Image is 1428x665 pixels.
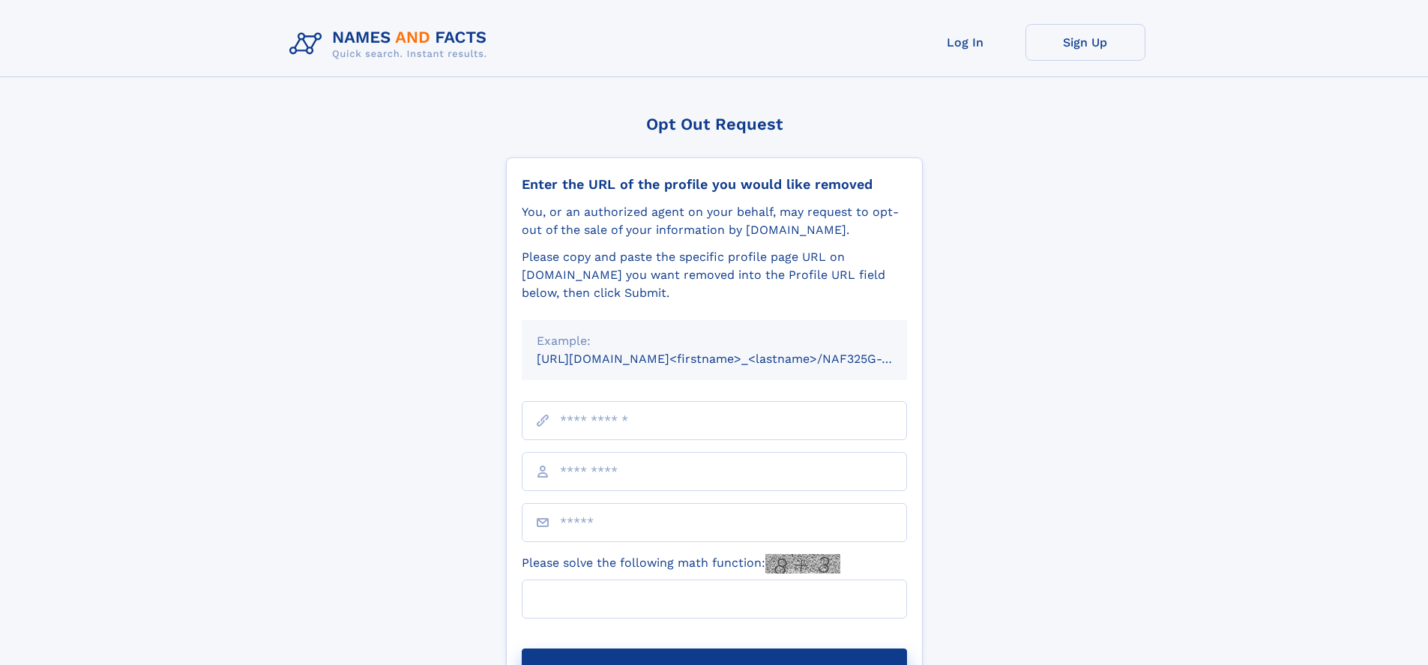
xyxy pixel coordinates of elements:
[283,24,499,64] img: Logo Names and Facts
[522,203,907,239] div: You, or an authorized agent on your behalf, may request to opt-out of the sale of your informatio...
[906,24,1025,61] a: Log In
[537,352,936,366] small: [URL][DOMAIN_NAME]<firstname>_<lastname>/NAF325G-xxxxxxxx
[522,248,907,302] div: Please copy and paste the specific profile page URL on [DOMAIN_NAME] you want removed into the Pr...
[537,332,892,350] div: Example:
[522,554,840,574] label: Please solve the following math function:
[506,115,923,133] div: Opt Out Request
[1025,24,1145,61] a: Sign Up
[522,176,907,193] div: Enter the URL of the profile you would like removed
